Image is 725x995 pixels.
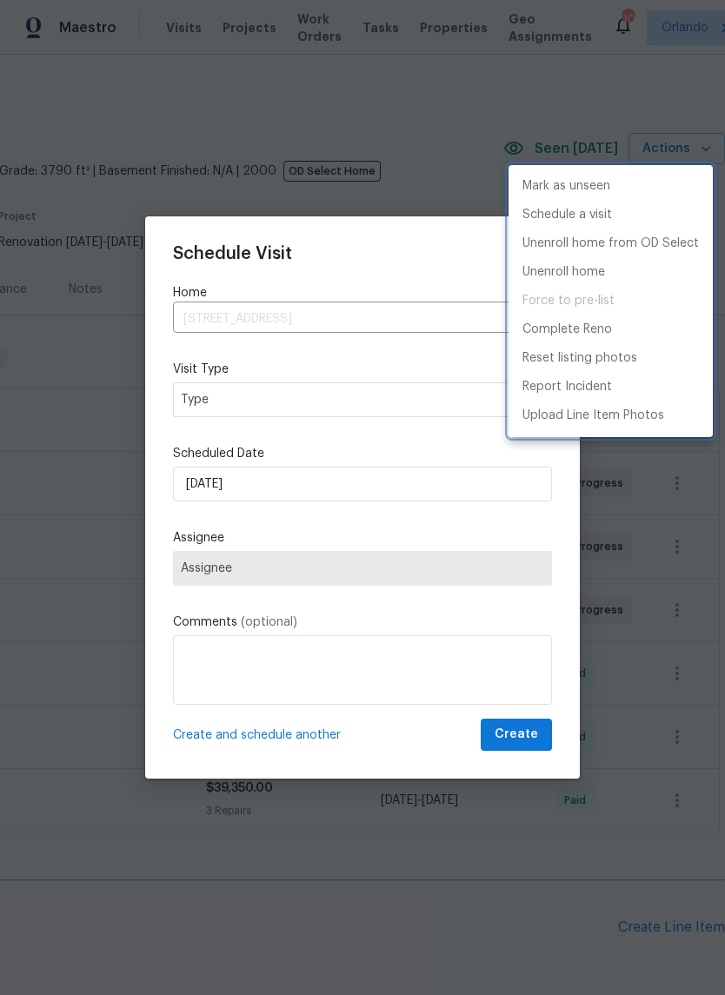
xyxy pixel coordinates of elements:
p: Upload Line Item Photos [522,407,664,425]
p: Reset listing photos [522,349,637,368]
p: Report Incident [522,378,612,396]
p: Schedule a visit [522,206,612,224]
p: Unenroll home from OD Select [522,235,699,253]
span: Setup visit must be completed before moving home to pre-list [509,287,713,315]
p: Complete Reno [522,321,612,339]
p: Mark as unseen [522,177,610,196]
p: Unenroll home [522,263,605,282]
